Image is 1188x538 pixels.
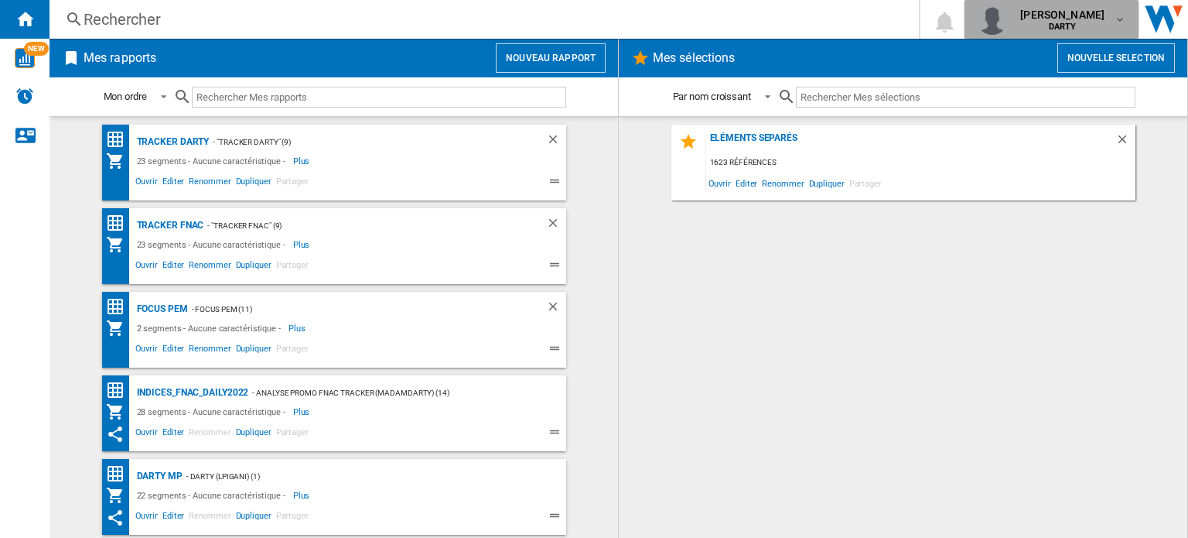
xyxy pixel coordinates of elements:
[106,214,133,233] div: Matrice des prix
[293,152,312,170] span: Plus
[1057,43,1175,73] button: Nouvelle selection
[546,300,566,319] div: Supprimer
[160,509,186,527] span: Editer
[133,467,183,486] div: DARTY MP
[24,42,49,56] span: NEW
[133,258,160,276] span: Ouvrir
[274,341,311,360] span: Partager
[106,319,133,338] div: Mon assortiment
[807,173,847,194] span: Dupliquer
[160,341,186,360] span: Editer
[977,4,1008,35] img: profile.jpg
[186,258,233,276] span: Renommer
[104,91,147,102] div: Mon ordre
[15,48,35,68] img: wise-card.svg
[288,319,308,338] span: Plus
[84,9,879,30] div: Rechercher
[133,486,293,505] div: 22 segments - Aucune caractéristique -
[133,152,293,170] div: 23 segments - Aucune caractéristique -
[106,130,133,149] div: Matrice des prix
[186,174,233,193] span: Renommer
[274,258,311,276] span: Partager
[274,425,311,444] span: Partager
[106,297,133,317] div: Matrice des prix
[234,258,274,276] span: Dupliquer
[706,173,733,194] span: Ouvrir
[160,258,186,276] span: Editer
[186,425,233,444] span: Renommer
[847,173,884,194] span: Partager
[293,235,312,254] span: Plus
[106,235,133,254] div: Mon assortiment
[133,403,293,421] div: 28 segments - Aucune caractéristique -
[183,467,535,486] div: - darty (lpigani) (1)
[203,216,514,235] div: - "TRACKER FNAC" (9)
[546,216,566,235] div: Supprimer
[1115,132,1135,153] div: Supprimer
[133,235,293,254] div: 23 segments - Aucune caractéristique -
[234,174,274,193] span: Dupliquer
[733,173,760,194] span: Editer
[106,486,133,505] div: Mon assortiment
[496,43,606,73] button: Nouveau rapport
[234,425,274,444] span: Dupliquer
[293,486,312,505] span: Plus
[133,319,288,338] div: 2 segments - Aucune caractéristique -
[546,132,566,152] div: Supprimer
[133,341,160,360] span: Ouvrir
[106,152,133,170] div: Mon assortiment
[274,174,311,193] span: Partager
[15,87,34,105] img: alerts-logo.svg
[106,425,125,444] ng-md-icon: Ce rapport a été partagé avec vous
[673,91,751,102] div: Par nom croissant
[133,383,249,403] div: INDICES_FNAC_DAILY2022
[106,464,133,484] div: Matrice des prix
[133,132,210,152] div: TRACKER DARTY
[192,87,566,108] input: Rechercher Mes rapports
[760,173,806,194] span: Renommer
[133,425,160,444] span: Ouvrir
[160,425,186,444] span: Editer
[133,216,204,235] div: TRACKER FNAC
[133,174,160,193] span: Ouvrir
[234,341,274,360] span: Dupliquer
[209,132,514,152] div: - "TRACKER DARTY" (9)
[186,509,233,527] span: Renommer
[248,383,534,403] div: - Analyse Promo FNAC TRACKER (madamdarty) (14)
[133,509,160,527] span: Ouvrir
[796,87,1135,108] input: Rechercher Mes sélections
[706,132,1115,153] div: Eléments Separés
[133,300,188,319] div: Focus PEM
[293,403,312,421] span: Plus
[186,341,233,360] span: Renommer
[106,381,133,400] div: Matrice des prix
[106,509,125,527] ng-md-icon: Ce rapport a été partagé avec vous
[80,43,159,73] h2: Mes rapports
[234,509,274,527] span: Dupliquer
[1049,22,1077,32] b: DARTY
[650,43,738,73] h2: Mes sélections
[160,174,186,193] span: Editer
[188,300,515,319] div: - Focus PEM (11)
[1020,7,1104,22] span: [PERSON_NAME]
[106,403,133,421] div: Mon assortiment
[706,153,1135,173] div: 1623 références
[274,509,311,527] span: Partager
